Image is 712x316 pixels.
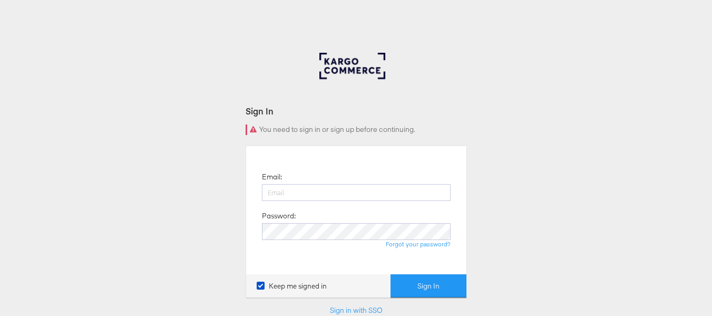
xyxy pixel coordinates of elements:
label: Password: [262,211,296,221]
a: Sign in with SSO [330,305,383,315]
label: Keep me signed in [257,281,327,291]
div: You need to sign in or sign up before continuing. [246,125,467,135]
button: Sign In [391,274,466,298]
label: Email: [262,172,282,182]
a: Forgot your password? [386,240,451,248]
input: Email [262,184,451,201]
div: Sign In [246,105,467,117]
